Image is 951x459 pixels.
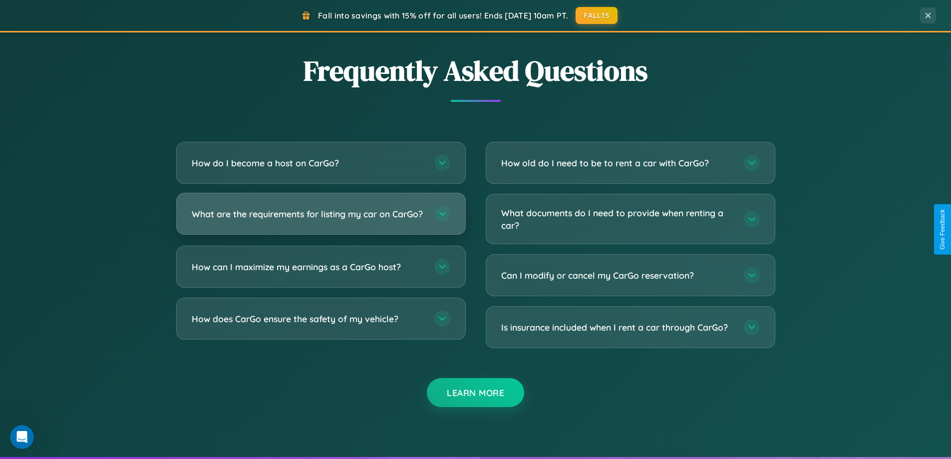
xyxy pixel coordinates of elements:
h3: What documents do I need to provide when renting a car? [501,207,734,231]
h2: Frequently Asked Questions [176,51,775,90]
iframe: Intercom live chat [10,425,34,449]
span: Fall into savings with 15% off for all users! Ends [DATE] 10am PT. [318,10,568,20]
h3: How does CarGo ensure the safety of my vehicle? [192,313,424,325]
h3: Is insurance included when I rent a car through CarGo? [501,321,734,334]
h3: Can I modify or cancel my CarGo reservation? [501,269,734,282]
h3: What are the requirements for listing my car on CarGo? [192,208,424,220]
div: Give Feedback [939,209,946,250]
button: Learn More [427,378,524,407]
h3: How old do I need to be to rent a car with CarGo? [501,157,734,169]
button: FALL15 [576,7,618,24]
h3: How do I become a host on CarGo? [192,157,424,169]
h3: How can I maximize my earnings as a CarGo host? [192,261,424,273]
